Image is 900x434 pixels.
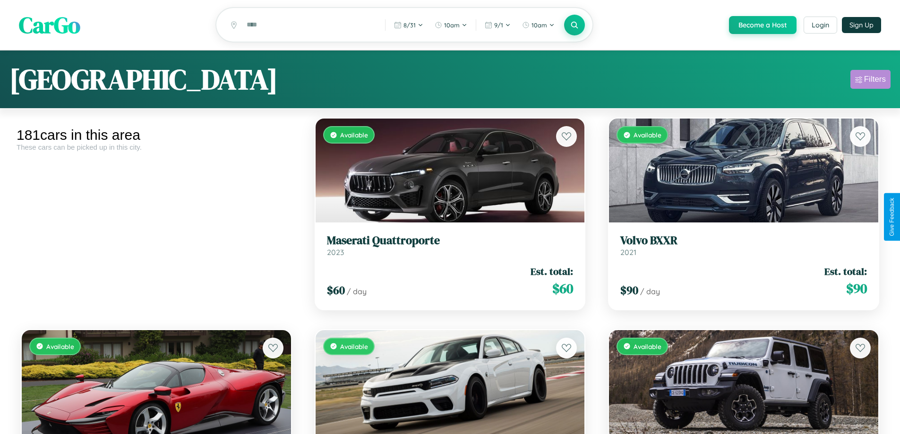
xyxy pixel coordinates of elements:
[634,342,661,350] span: Available
[9,60,278,99] h1: [GEOGRAPHIC_DATA]
[389,17,428,33] button: 8/31
[403,21,416,29] span: 8 / 31
[531,264,573,278] span: Est. total:
[340,131,368,139] span: Available
[480,17,515,33] button: 9/1
[620,234,867,247] h3: Volvo BXXR
[620,282,638,298] span: $ 90
[531,21,547,29] span: 10am
[620,247,636,257] span: 2021
[864,75,886,84] div: Filters
[729,16,797,34] button: Become a Host
[634,131,661,139] span: Available
[640,287,660,296] span: / day
[46,342,74,350] span: Available
[889,198,895,236] div: Give Feedback
[804,17,837,34] button: Login
[19,9,80,41] span: CarGo
[347,287,367,296] span: / day
[850,70,891,89] button: Filters
[846,279,867,298] span: $ 90
[620,234,867,257] a: Volvo BXXR2021
[494,21,503,29] span: 9 / 1
[17,143,296,151] div: These cars can be picked up in this city.
[444,21,460,29] span: 10am
[824,264,867,278] span: Est. total:
[552,279,573,298] span: $ 60
[327,282,345,298] span: $ 60
[327,234,574,247] h3: Maserati Quattroporte
[340,342,368,350] span: Available
[327,247,344,257] span: 2023
[17,127,296,143] div: 181 cars in this area
[327,234,574,257] a: Maserati Quattroporte2023
[430,17,472,33] button: 10am
[842,17,881,33] button: Sign Up
[517,17,559,33] button: 10am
